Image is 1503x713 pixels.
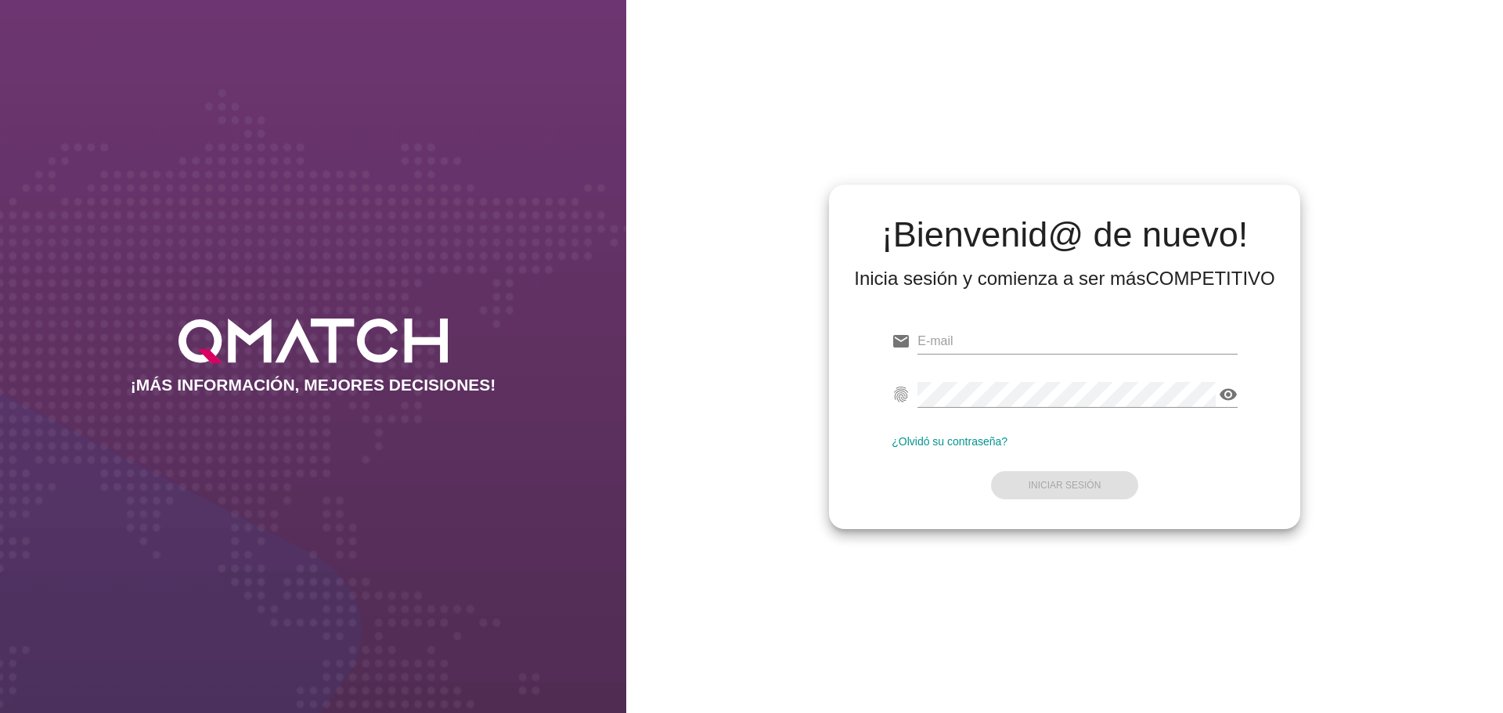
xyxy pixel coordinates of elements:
[1219,385,1238,404] i: visibility
[917,329,1238,354] input: E-mail
[131,376,496,394] h2: ¡MÁS INFORMACIÓN, MEJORES DECISIONES!
[854,266,1275,291] div: Inicia sesión y comienza a ser más
[892,435,1007,448] a: ¿Olvidó su contraseña?
[892,332,910,351] i: email
[854,216,1275,254] h2: ¡Bienvenid@ de nuevo!
[1145,268,1274,289] strong: COMPETITIVO
[892,385,910,404] i: fingerprint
